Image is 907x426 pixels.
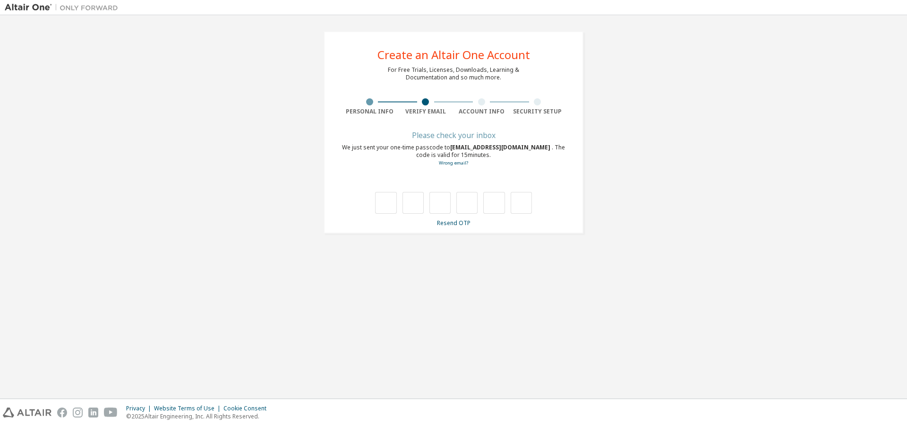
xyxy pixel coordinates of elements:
[57,408,67,417] img: facebook.svg
[398,108,454,115] div: Verify Email
[5,3,123,12] img: Altair One
[3,408,51,417] img: altair_logo.svg
[342,108,398,115] div: Personal Info
[154,405,223,412] div: Website Terms of Use
[510,108,566,115] div: Security Setup
[73,408,83,417] img: instagram.svg
[88,408,98,417] img: linkedin.svg
[439,160,468,166] a: Go back to the registration form
[126,405,154,412] div: Privacy
[342,144,565,167] div: We just sent your one-time passcode to . The code is valid for 15 minutes.
[104,408,118,417] img: youtube.svg
[342,132,565,138] div: Please check your inbox
[453,108,510,115] div: Account Info
[126,412,272,420] p: © 2025 Altair Engineering, Inc. All Rights Reserved.
[388,66,519,81] div: For Free Trials, Licenses, Downloads, Learning & Documentation and so much more.
[450,143,552,151] span: [EMAIL_ADDRESS][DOMAIN_NAME]
[437,219,471,227] a: Resend OTP
[223,405,272,412] div: Cookie Consent
[377,49,530,61] div: Create an Altair One Account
